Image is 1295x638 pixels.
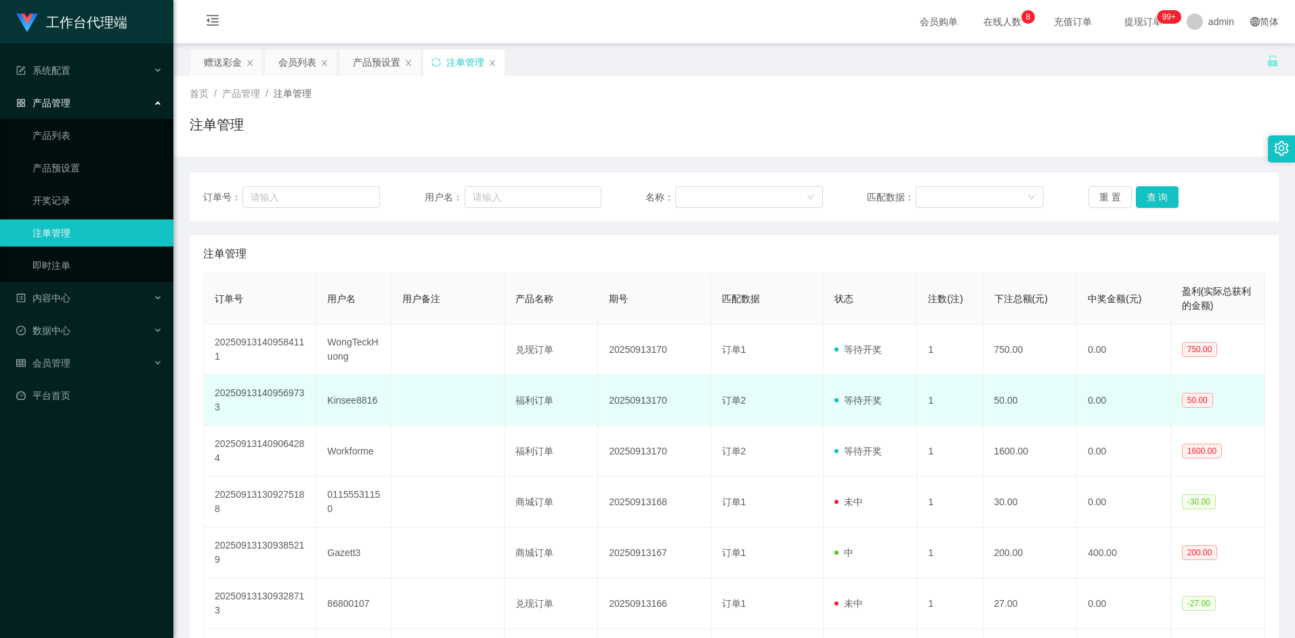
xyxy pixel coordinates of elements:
[1274,141,1289,156] i: 图标: setting
[505,528,599,578] td: 商城订单
[431,58,441,67] i: 图标: sync
[722,598,746,609] span: 订单1
[215,293,243,304] span: 订单号
[278,49,316,75] div: 会员列表
[834,547,853,558] span: 中
[246,59,254,67] i: 图标: close
[204,49,242,75] div: 赠送彩金
[917,578,983,629] td: 1
[1021,10,1035,24] sup: 8
[917,426,983,477] td: 1
[1077,578,1171,629] td: 0.00
[33,154,163,182] a: 产品预设置
[203,190,242,205] span: 订单号：
[917,528,983,578] td: 1
[598,426,710,477] td: 20250913170
[353,49,400,75] div: 产品预设置
[446,49,484,75] div: 注单管理
[1077,375,1171,426] td: 0.00
[316,578,391,629] td: 86800107
[316,477,391,528] td: 01155531150
[1118,17,1169,26] span: 提现订单
[316,528,391,578] td: Gazett3
[16,16,127,27] a: 工作台代理端
[928,293,962,304] span: 注数(注)
[1077,324,1171,375] td: 0.00
[222,88,260,99] span: 产品管理
[204,528,316,578] td: 202509131309385219
[316,426,391,477] td: Workforme
[834,293,853,304] span: 状态
[807,193,815,203] i: 图标: down
[834,446,882,456] span: 等待开奖
[16,293,26,303] i: 图标: profile
[505,477,599,528] td: 商城订单
[983,477,1078,528] td: 30.00
[404,59,412,67] i: 图标: close
[722,496,746,507] span: 订单1
[1027,193,1036,203] i: 图标: down
[917,477,983,528] td: 1
[16,325,70,336] span: 数据中心
[1088,186,1132,208] button: 重 置
[190,88,209,99] span: 首页
[505,375,599,426] td: 福利订单
[1077,477,1171,528] td: 0.00
[16,14,38,33] img: logo.9652507e.png
[190,1,236,44] i: 图标: menu-fold
[1136,186,1179,208] button: 查 询
[1157,10,1181,24] sup: 1185
[16,358,70,368] span: 会员管理
[983,426,1078,477] td: 1600.00
[983,375,1078,426] td: 50.00
[488,59,496,67] i: 图标: close
[33,187,163,214] a: 开奖记录
[598,477,710,528] td: 20250913168
[16,66,26,75] i: 图标: form
[1182,393,1213,408] span: 50.00
[1182,342,1218,357] span: 750.00
[834,496,863,507] span: 未中
[1182,494,1216,509] span: -30.00
[505,426,599,477] td: 福利订单
[1077,528,1171,578] td: 400.00
[983,528,1078,578] td: 200.00
[834,598,863,609] span: 未中
[609,293,628,304] span: 期号
[917,375,983,426] td: 1
[834,395,882,406] span: 等待开奖
[598,324,710,375] td: 20250913170
[867,190,916,205] span: 匹配数据：
[316,375,391,426] td: Kinsee8816
[327,293,356,304] span: 用户名
[316,324,391,375] td: WongTeckHuong
[190,114,244,135] h1: 注单管理
[598,528,710,578] td: 20250913167
[266,88,268,99] span: /
[320,59,328,67] i: 图标: close
[33,252,163,279] a: 即时注单
[16,326,26,335] i: 图标: check-circle-o
[722,395,746,406] span: 订单2
[204,477,316,528] td: 202509131309275188
[598,375,710,426] td: 20250913170
[242,186,380,208] input: 请输入
[402,293,440,304] span: 用户备注
[1182,596,1216,611] span: -27.00
[33,219,163,247] a: 注单管理
[1250,17,1260,26] i: 图标: global
[977,17,1028,26] span: 在线人数
[1026,10,1031,24] p: 8
[1077,426,1171,477] td: 0.00
[1182,444,1222,459] span: 1600.00
[16,65,70,76] span: 系统配置
[722,547,746,558] span: 订单1
[505,324,599,375] td: 兑现订单
[722,293,760,304] span: 匹配数据
[598,578,710,629] td: 20250913166
[983,324,1078,375] td: 750.00
[722,344,746,355] span: 订单1
[33,122,163,149] a: 产品列表
[645,190,675,205] span: 名称：
[214,88,217,99] span: /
